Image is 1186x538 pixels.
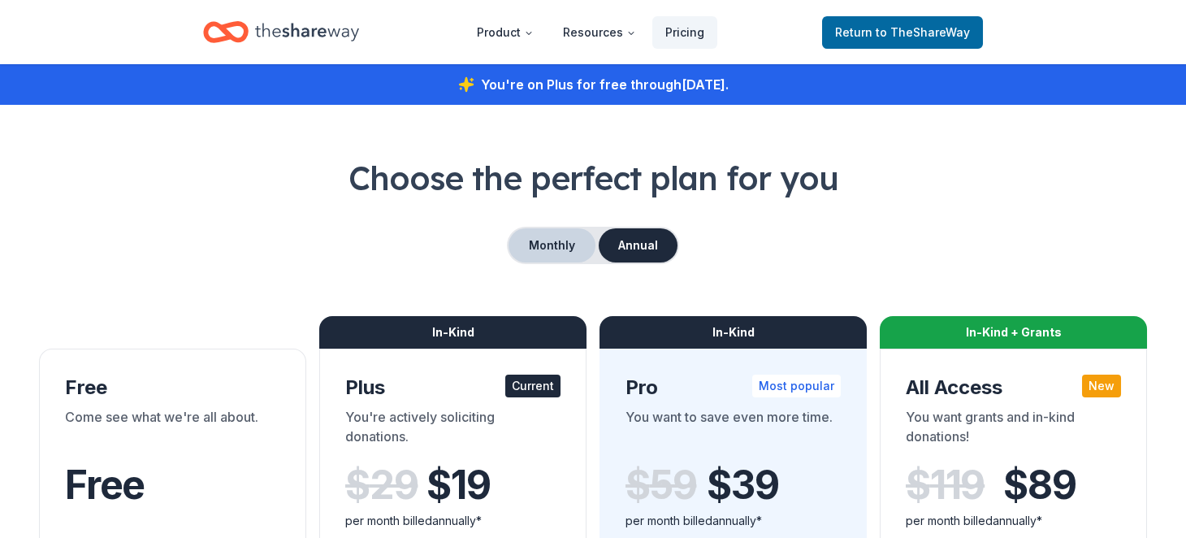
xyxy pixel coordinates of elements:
[203,13,359,51] a: Home
[65,375,280,401] div: Free
[906,407,1121,453] div: You want grants and in-kind donations!
[625,407,841,453] div: You want to save even more time.
[345,511,561,531] div: per month billed annually*
[599,316,867,349] div: In-Kind
[65,407,280,453] div: Come see what we're all about.
[1082,375,1121,397] div: New
[464,13,717,51] nav: Main
[1003,462,1076,508] span: $ 89
[319,316,587,349] div: In-Kind
[550,16,649,49] button: Resources
[509,228,595,262] button: Monthly
[880,316,1147,349] div: In-Kind + Grants
[345,407,561,453] div: You're actively soliciting donations.
[652,16,717,49] a: Pricing
[426,462,490,508] span: $ 19
[625,375,841,401] div: Pro
[822,16,983,49] a: Returnto TheShareWay
[906,511,1121,531] div: per month billed annually*
[906,375,1121,401] div: All Access
[707,462,778,508] span: $ 39
[876,25,970,39] span: to TheShareWay
[752,375,841,397] div: Most popular
[65,461,145,509] span: Free
[345,375,561,401] div: Plus
[599,228,677,262] button: Annual
[39,155,1147,201] h1: Choose the perfect plan for you
[835,23,970,42] span: Return
[505,375,561,397] div: Current
[464,16,547,49] button: Product
[625,511,841,531] div: per month billed annually*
